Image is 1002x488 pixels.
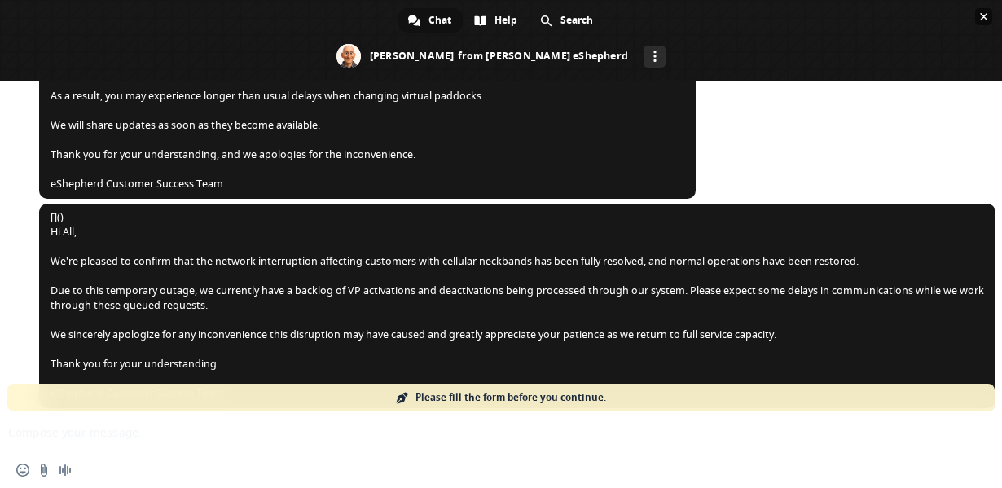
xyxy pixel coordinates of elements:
[16,464,29,477] span: Insert an emoji
[494,8,517,33] span: Help
[464,8,529,33] div: Help
[644,46,666,68] div: More channels
[975,8,992,25] span: Close chat
[530,8,604,33] div: Search
[51,45,684,191] span: Hi all, Our service provider has advised of a potential network interruption that may be affectin...
[51,210,984,400] span: []() Hi All, We're pleased to confirm that the network interruption affecting customers with cell...
[560,8,593,33] span: Search
[37,464,51,477] span: Send a file
[415,384,606,411] span: Please fill the form before you continue.
[428,8,451,33] span: Chat
[59,464,72,477] span: Audio message
[398,8,463,33] div: Chat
